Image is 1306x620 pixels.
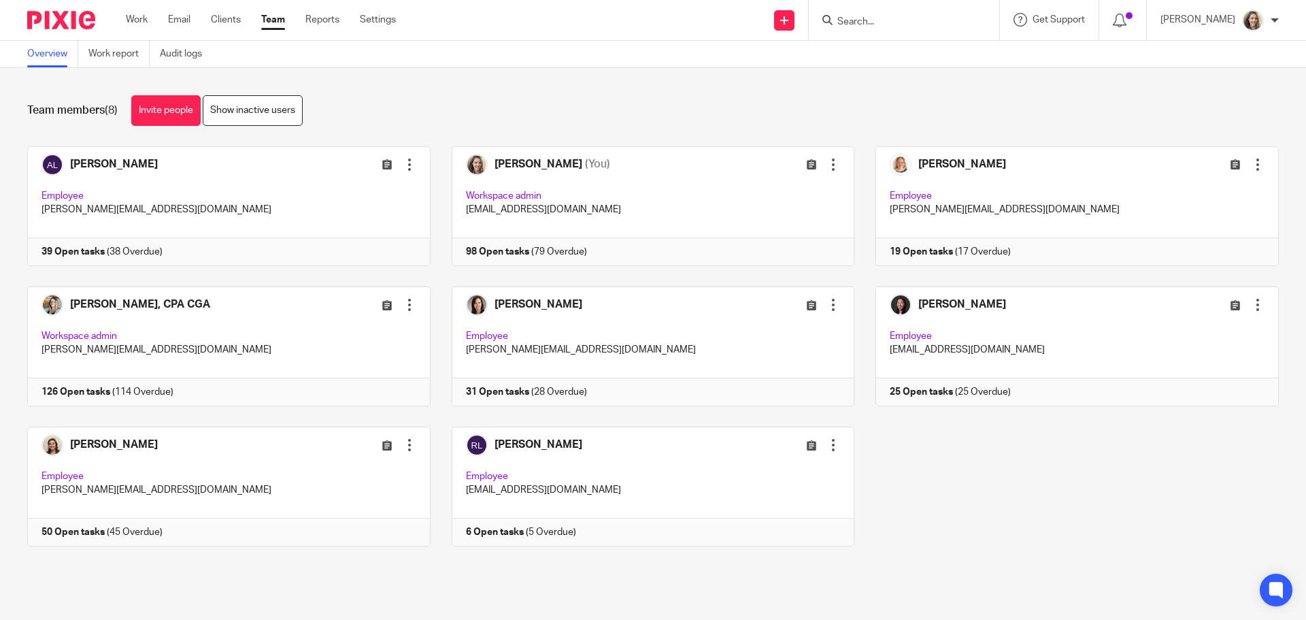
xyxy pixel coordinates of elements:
[211,13,241,27] a: Clients
[105,105,118,116] span: (8)
[88,41,150,67] a: Work report
[1242,10,1264,31] img: IMG_7896.JPG
[168,13,190,27] a: Email
[27,11,95,29] img: Pixie
[27,41,78,67] a: Overview
[203,95,303,126] a: Show inactive users
[1160,13,1235,27] p: [PERSON_NAME]
[360,13,396,27] a: Settings
[131,95,201,126] a: Invite people
[1033,15,1085,25] span: Get Support
[27,103,118,118] h1: Team members
[305,13,339,27] a: Reports
[261,13,285,27] a: Team
[160,41,212,67] a: Audit logs
[126,13,148,27] a: Work
[836,16,958,29] input: Search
